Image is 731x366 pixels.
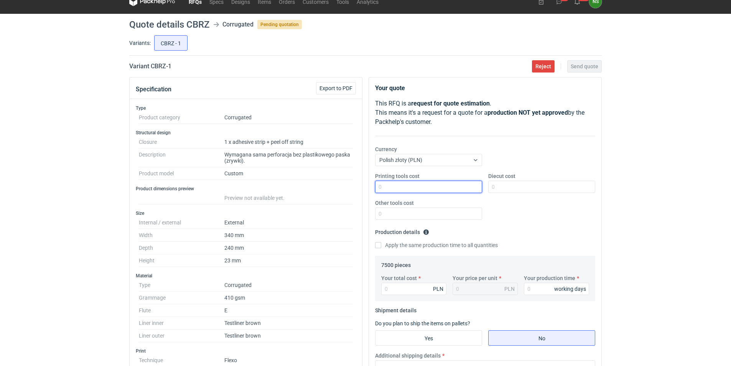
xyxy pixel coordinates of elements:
dd: 340 mm [224,229,353,242]
span: Send quote [571,64,598,69]
dd: Corrugated [224,279,353,292]
legend: 7500 pieces [381,259,411,268]
dt: Type [139,279,224,292]
span: Reject [535,64,551,69]
h3: Product dimensions preview [136,186,356,192]
h3: Size [136,210,356,216]
label: Additional shipping details [375,352,441,359]
dt: Closure [139,136,224,148]
label: CBRZ - 1 [154,35,188,51]
dt: Liner outer [139,330,224,342]
div: PLN [504,285,515,293]
strong: production NOT yet approved [487,109,568,116]
dd: Testliner brown [224,330,353,342]
legend: Production details [375,226,429,235]
button: Send quote [567,60,602,73]
label: Your total cost [381,274,417,282]
strong: request for quote estimation [411,100,490,107]
label: Do you plan to ship the items on pallets? [375,320,470,326]
h3: Material [136,273,356,279]
button: Export to PDF [316,82,356,94]
span: Pending quotation [257,20,302,29]
label: Variants: [129,39,151,47]
div: working days [554,285,586,293]
dt: Width [139,229,224,242]
h2: Variant CBRZ - 1 [129,62,171,71]
button: Reject [532,60,555,73]
h3: Type [136,105,356,111]
span: Preview not available yet. [224,195,285,201]
input: 0 [375,208,482,220]
strong: Your quote [375,84,405,92]
label: Other tools cost [375,199,414,207]
label: Diecut cost [488,172,515,180]
input: 0 [375,181,482,193]
label: No [488,330,595,346]
dd: External [224,216,353,229]
dt: Internal / external [139,216,224,229]
label: Yes [375,330,482,346]
span: Export to PDF [319,86,352,91]
label: Currency [375,145,397,153]
dt: Liner inner [139,317,224,330]
span: Polish złoty (PLN) [379,157,422,163]
div: PLN [433,285,443,293]
dt: Depth [139,242,224,254]
h3: Structural design [136,130,356,136]
label: Your price per unit [453,274,497,282]
h3: Print [136,348,356,354]
dt: Description [139,148,224,167]
dt: Flute [139,304,224,317]
dt: Height [139,254,224,267]
label: Apply the same production time to all quantities [375,241,498,249]
dt: Product category [139,111,224,124]
label: Printing tools cost [375,172,420,180]
p: This RFQ is a . This means it's a request for a quote for a by the Packhelp's customer. [375,99,595,127]
dd: E [224,304,353,317]
dd: 240 mm [224,242,353,254]
legend: Shipment details [375,304,417,313]
dd: Corrugated [224,111,353,124]
dd: Custom [224,167,353,180]
h1: Quote details CBRZ [129,20,209,29]
dd: 410 gsm [224,292,353,304]
input: 0 [488,181,595,193]
label: Your production time [524,274,575,282]
dd: 1 x adhesive strip + peel off string [224,136,353,148]
dd: Wymagana sama perforacja bez plastikowego paska (zrywki). [224,148,353,167]
dd: 23 mm [224,254,353,267]
button: Specification [136,80,171,99]
dt: Grammage [139,292,224,304]
div: Corrugated [222,20,254,29]
input: 0 [524,283,589,295]
input: 0 [381,283,446,295]
dd: Testliner brown [224,317,353,330]
dt: Product model [139,167,224,180]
